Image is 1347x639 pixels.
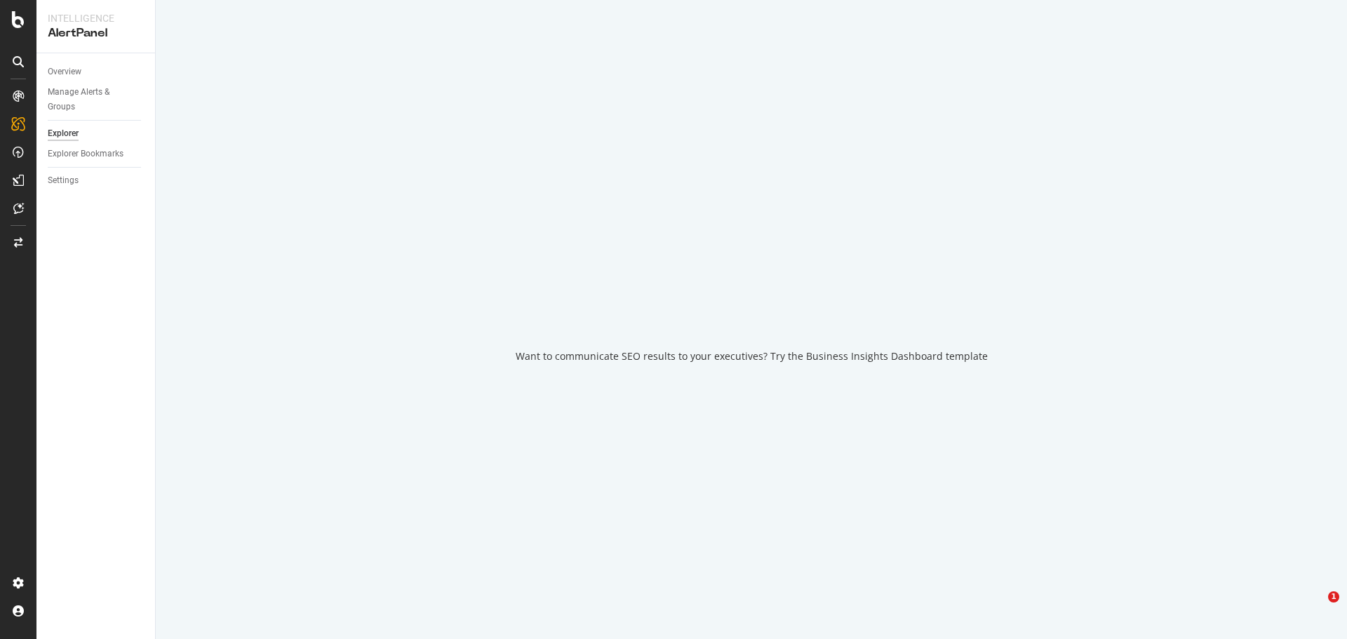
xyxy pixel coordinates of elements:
[1328,591,1339,603] span: 1
[48,173,145,188] a: Settings
[516,349,988,363] div: Want to communicate SEO results to your executives? Try the Business Insights Dashboard template
[48,65,81,79] div: Overview
[1299,591,1333,625] iframe: Intercom live chat
[48,126,79,141] div: Explorer
[48,173,79,188] div: Settings
[48,85,132,114] div: Manage Alerts & Groups
[48,25,144,41] div: AlertPanel
[48,11,144,25] div: Intelligence
[701,276,802,327] div: animation
[48,147,123,161] div: Explorer Bookmarks
[48,65,145,79] a: Overview
[48,126,145,141] a: Explorer
[48,147,145,161] a: Explorer Bookmarks
[48,85,145,114] a: Manage Alerts & Groups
